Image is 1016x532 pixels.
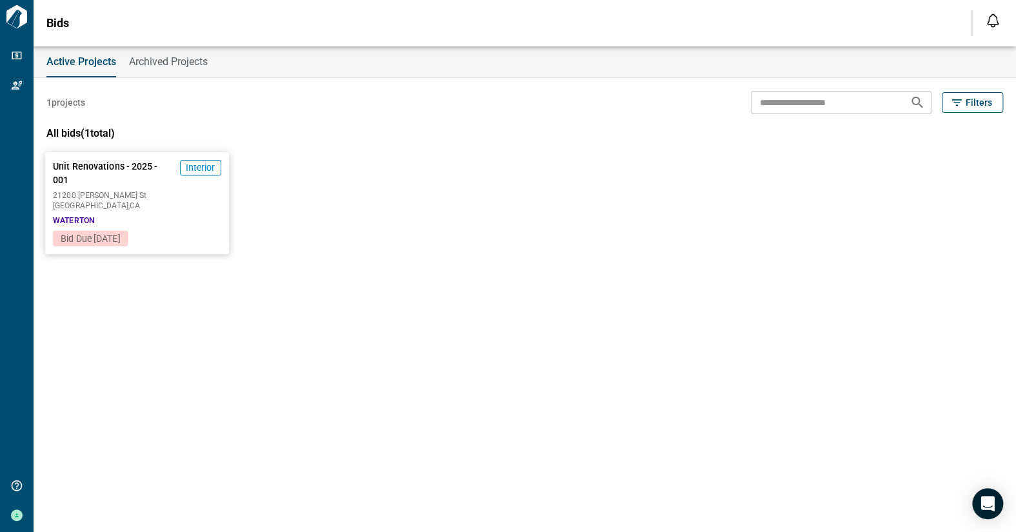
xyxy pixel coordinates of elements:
div: Open Intercom Messenger [972,488,1003,519]
span: Filters [966,96,992,109]
span: Active Projects [46,55,116,68]
span: Unit Renovations - 2025 - 001 [53,160,174,186]
button: Search projects [904,90,930,115]
span: 21200 [PERSON_NAME] St [53,192,221,199]
button: Open notification feed [982,10,1003,31]
span: [GEOGRAPHIC_DATA] , CA [53,202,221,210]
span: Bid Due [DATE] [61,233,120,244]
button: Filters [942,92,1003,113]
span: Archived Projects [129,55,208,68]
span: WATERTON [53,215,94,225]
span: Interior [186,161,215,174]
span: Bids [46,17,69,30]
span: All bids ( 1 total) [46,127,115,139]
span: 1 projects [46,96,85,109]
div: base tabs [34,46,1016,77]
